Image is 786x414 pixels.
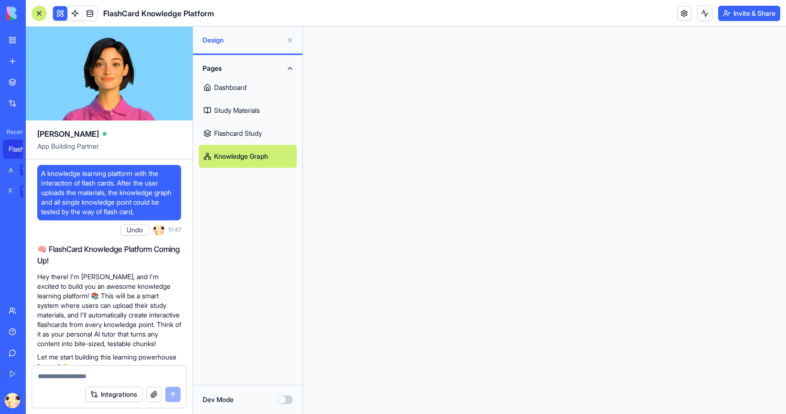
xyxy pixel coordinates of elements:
span: Design [203,35,282,45]
a: FlashCard Knowledge Platform [3,140,41,159]
div: TRY [20,164,35,176]
img: logo [7,7,66,20]
div: FlashCard Knowledge Platform [9,144,35,154]
a: Flashcard Study [199,122,297,145]
img: ACg8ocJAHLMuoL1HZzqRCuK2cm7YrwsoejYPupHtYhHooWlM7UAxnBM=s96-c [153,224,164,236]
div: Feedback Form [9,186,13,196]
span: [PERSON_NAME] [37,128,99,140]
span: Recent [3,128,23,136]
h2: 🧠 FlashCard Knowledge Platform Coming Up! [37,243,181,266]
img: ACg8ocJAHLMuoL1HZzqRCuK2cm7YrwsoejYPupHtYhHooWlM7UAxnBM=s96-c [5,393,20,408]
span: FlashCard Knowledge Platform [103,8,214,19]
a: Knowledge Graph [199,145,297,168]
a: Study Materials [199,99,297,122]
span: App Building Partner [37,142,181,159]
label: Dev Mode [203,395,234,404]
button: Integrations [85,387,142,402]
div: AI Logo Generator [9,165,13,175]
span: A knowledge learning platform with the interaction of flash cards. After the user uploads the mat... [41,169,177,217]
div: TRY [20,185,35,197]
a: Dashboard [199,76,297,99]
button: Invite & Share [718,6,780,21]
p: Let me start building this learning powerhouse for you! ✨ [37,352,181,371]
p: Hey there! I'm [PERSON_NAME], and I'm excited to build you an awesome knowledge learning platform... [37,272,181,349]
a: Feedback FormTRY [3,182,41,201]
button: Undo [120,224,149,236]
a: AI Logo GeneratorTRY [3,161,41,180]
span: 11:47 [168,226,181,234]
button: Pages [199,61,297,76]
